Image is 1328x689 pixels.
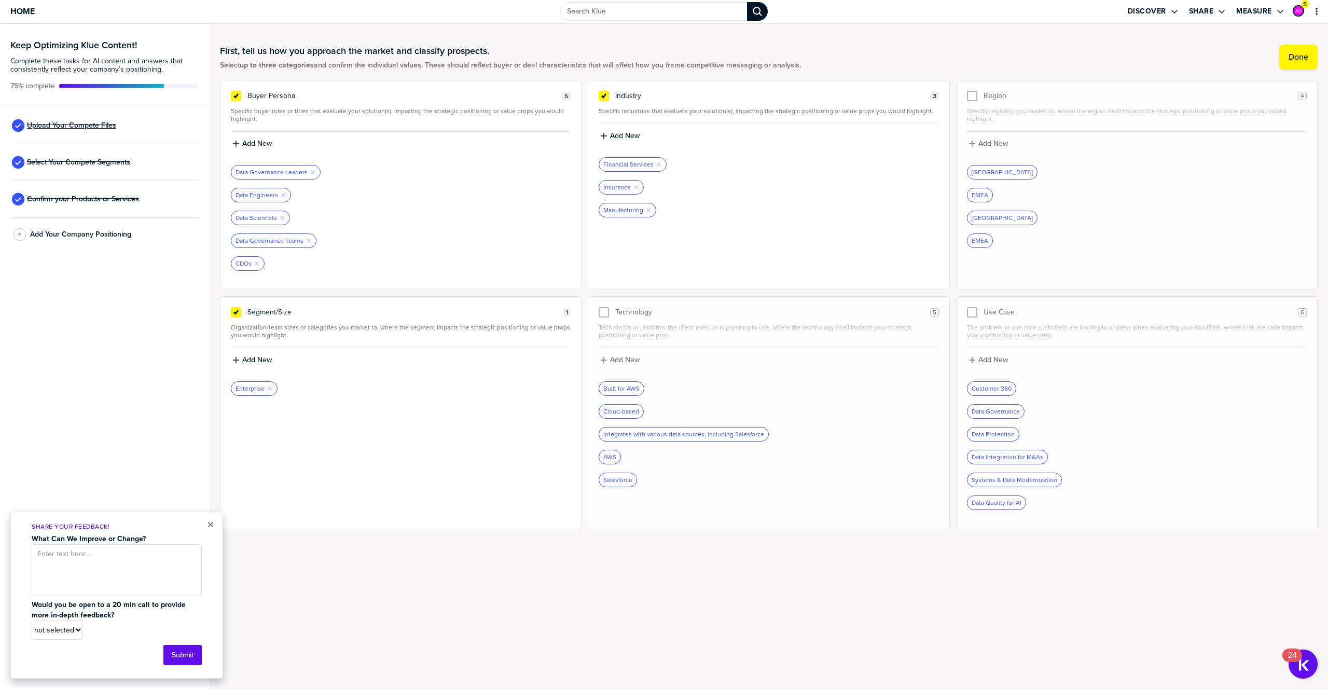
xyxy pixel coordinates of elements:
[1288,655,1297,669] div: 24
[1289,52,1308,62] label: Done
[240,60,314,71] strong: up to three categories
[27,121,116,130] span: Upload Your Compete Files
[242,355,272,365] label: Add New
[1301,309,1304,316] span: 6
[1293,5,1304,17] div: Anja Duričić
[32,599,188,621] strong: Would you be open to a 20 min call to provide more in-depth feedback?
[599,107,938,115] span: Specific industries that evaluate your solution(s), impacting the strategic positioning or value ...
[656,161,662,168] button: Remove Tag
[27,158,130,167] span: Select Your Compete Segments
[566,309,568,316] span: 1
[610,131,640,141] label: Add New
[610,355,640,365] label: Add New
[967,324,1307,339] span: The problem or use case customers are looking to address when evaluating your solutions, where th...
[1128,7,1166,16] label: Discover
[747,2,768,21] div: Search Klue
[1294,6,1303,16] img: 6f25118f5f5169d5aa90e026064f7bec-sml.png
[231,107,571,123] span: Specific buyer roles or titles that evaluate your solution(s), impacting the strategic positionin...
[267,385,273,392] button: Remove Tag
[933,309,936,316] span: 5
[633,184,639,190] button: Remove Tag
[207,518,214,531] button: Close
[1301,92,1304,100] span: 4
[306,238,312,244] button: Remove Tag
[984,308,1015,316] span: Use Case
[163,645,202,665] button: Submit
[1236,7,1272,16] label: Measure
[10,40,199,50] h3: Keep Optimizing Klue Content!
[10,82,55,90] span: Active
[967,107,1307,123] span: Specific region(s) you market to, where the region itself impacts the strategic positioning or va...
[30,230,131,239] span: Add Your Company Positioning
[1289,650,1318,679] button: Open Resource Center, 24 new notifications
[32,522,202,531] p: Share Your Feedback!
[1303,1,1307,8] span: 5
[560,2,747,21] input: Search Klue
[247,308,292,316] span: Segment/Size
[254,260,260,267] button: Remove Tag
[984,92,1006,100] span: Region
[1292,4,1305,18] a: Edit Profile
[310,169,316,175] button: Remove Tag
[978,139,1008,148] label: Add New
[10,57,199,74] span: Complete these tasks for AI content and answers that consistently reflect your company’s position...
[231,324,571,339] span: Organization/team sizes or categories you market to, where the segment impacts the strategic posi...
[220,45,801,57] h1: First, tell us how you approach the market and classify prospects.
[18,230,21,238] span: 4
[615,92,641,100] span: Industry
[933,92,936,100] span: 3
[247,92,295,100] span: Buyer Persona
[978,355,1008,365] label: Add New
[27,195,139,203] span: Confirm your Products or Services
[564,92,568,100] span: 5
[599,324,938,339] span: Tech stacks or platforms the client uses, or is planning to use, where the technology itself impa...
[220,61,801,70] span: Select and confirm the individual values. These should reflect buyer or deal characteristics that...
[10,7,35,16] span: Home
[1189,7,1214,16] label: Share
[645,207,652,213] button: Remove Tag
[32,533,146,544] strong: What Can We Improve or Change?
[615,308,652,316] span: Technology
[280,192,286,198] button: Remove Tag
[279,215,285,221] button: Remove Tag
[242,139,272,148] label: Add New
